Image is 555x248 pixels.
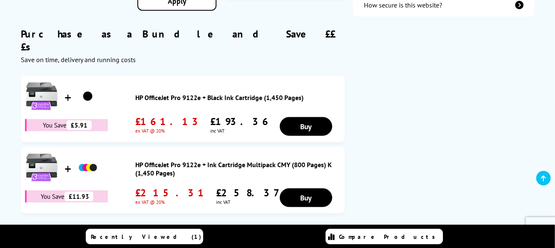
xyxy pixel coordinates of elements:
[135,115,202,128] span: £161.13
[364,1,442,9] div: How secure is this website?
[25,151,58,185] img: HP OfficeJet Pro 9122e + Ink Cartridge Multipack CMY (800 Pages) K (1,450 Pages)
[339,233,440,240] span: Compare Products
[280,188,333,207] a: Buy
[21,15,345,64] div: Purchase as a Bundle and Save £££s
[77,158,98,178] img: HP OfficeJet Pro 9122e + Ink Cartridge Multipack CMY (800 Pages) K (1,450 Pages)
[326,229,443,244] a: Compare Products
[86,229,203,244] a: Recently Viewed (1)
[91,233,202,240] span: Recently Viewed (1)
[135,186,208,199] span: £215.31
[210,115,272,128] span: £193.36
[21,55,345,64] div: Save on time, delivery and running costs
[216,186,281,199] span: £258.37
[210,128,272,134] span: inc VAT
[25,80,58,113] img: HP OfficeJet Pro 9122e + Black Ink Cartridge (1,450 Pages)
[25,190,108,203] div: You Save
[135,128,202,134] span: ex VAT @ 20%
[25,119,108,131] div: You Save
[77,86,98,107] img: HP OfficeJet Pro 9122e + Black Ink Cartridge (1,450 Pages)
[280,117,333,136] a: Buy
[135,199,208,205] span: ex VAT @ 20%
[135,93,341,102] a: HP OfficeJet Pro 9122e + Black Ink Cartridge (1,450 Pages)
[65,192,93,201] span: £11.93
[135,160,341,177] a: HP OfficeJet Pro 9122e + Ink Cartridge Multipack CMY (800 Pages) K (1,450 Pages)
[216,199,281,205] span: inc VAT
[67,120,92,130] span: £5.91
